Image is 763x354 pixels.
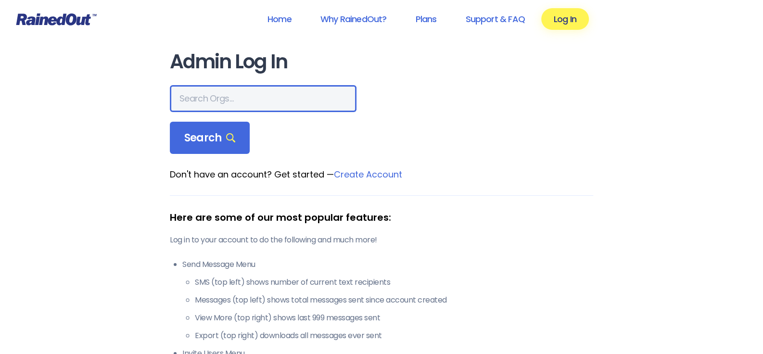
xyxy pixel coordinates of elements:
[170,122,250,154] div: Search
[182,259,593,341] li: Send Message Menu
[184,131,235,145] span: Search
[170,85,356,112] input: Search Orgs…
[308,8,399,30] a: Why RainedOut?
[453,8,537,30] a: Support & FAQ
[195,277,593,288] li: SMS (top left) shows number of current text recipients
[170,51,593,73] h1: Admin Log In
[195,330,593,341] li: Export (top right) downloads all messages ever sent
[195,312,593,324] li: View More (top right) shows last 999 messages sent
[255,8,304,30] a: Home
[541,8,589,30] a: Log In
[334,168,402,180] a: Create Account
[403,8,449,30] a: Plans
[195,294,593,306] li: Messages (top left) shows total messages sent since account created
[170,234,593,246] p: Log in to your account to do the following and much more!
[170,210,593,225] div: Here are some of our most popular features:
